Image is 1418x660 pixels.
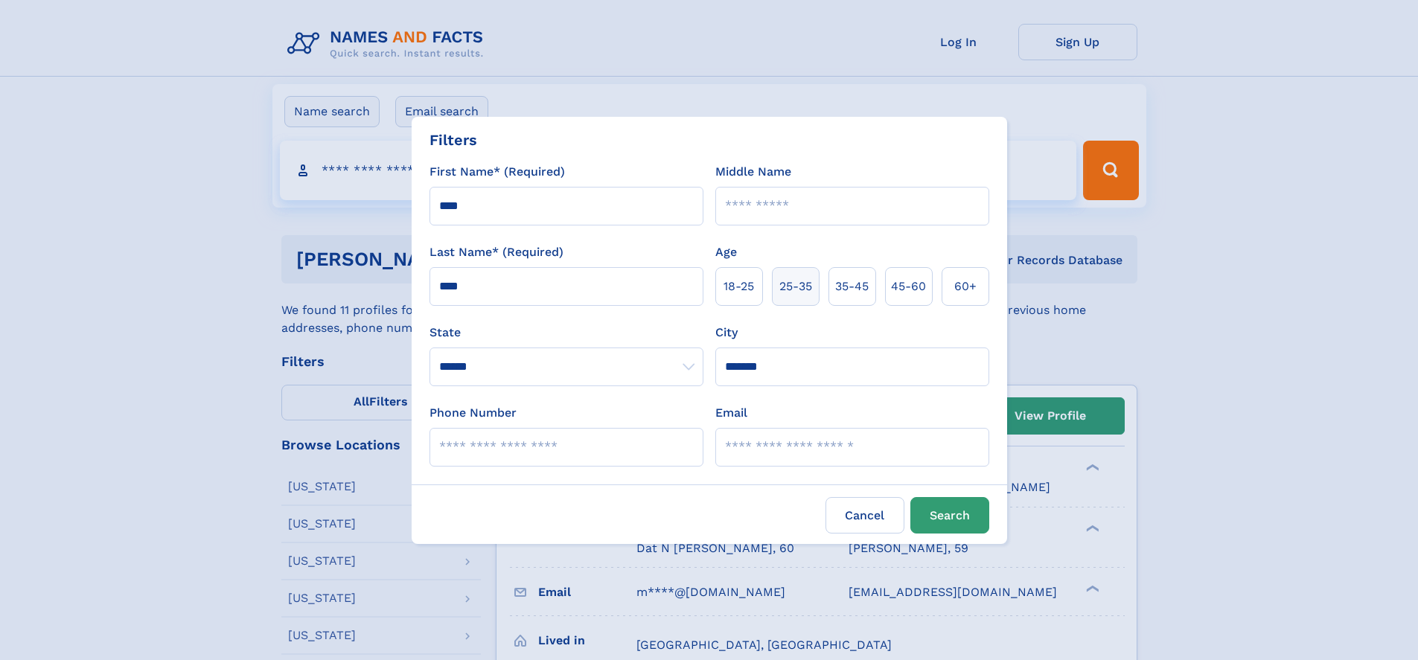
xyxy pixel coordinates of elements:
label: Last Name* (Required) [429,243,563,261]
label: Phone Number [429,404,517,422]
label: Email [715,404,747,422]
button: Search [910,497,989,534]
div: Filters [429,129,477,151]
label: Cancel [825,497,904,534]
span: 18‑25 [724,278,754,295]
span: 60+ [954,278,977,295]
label: Middle Name [715,163,791,181]
label: State [429,324,703,342]
span: 35‑45 [835,278,869,295]
span: 25‑35 [779,278,812,295]
label: Age [715,243,737,261]
span: 45‑60 [891,278,926,295]
label: First Name* (Required) [429,163,565,181]
label: City [715,324,738,342]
